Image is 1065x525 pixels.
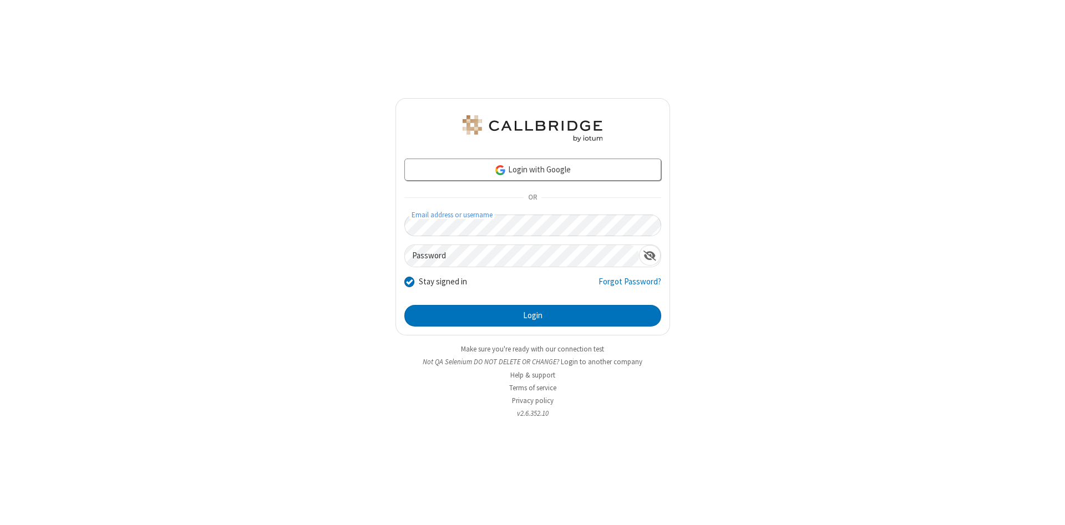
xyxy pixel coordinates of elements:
iframe: Chat [1037,496,1057,517]
li: v2.6.352.10 [395,408,670,419]
img: QA Selenium DO NOT DELETE OR CHANGE [460,115,605,142]
button: Login [404,305,661,327]
a: Forgot Password? [599,276,661,297]
input: Password [405,245,639,267]
a: Terms of service [509,383,556,393]
input: Email address or username [404,215,661,236]
img: google-icon.png [494,164,506,176]
li: Not QA Selenium DO NOT DELETE OR CHANGE? [395,356,670,367]
span: OR [524,190,541,206]
div: Show password [639,245,661,266]
button: Login to another company [561,356,642,367]
a: Make sure you're ready with our connection test [461,344,604,354]
a: Help & support [510,370,555,380]
a: Login with Google [404,159,661,181]
label: Stay signed in [419,276,467,288]
a: Privacy policy [512,396,554,405]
